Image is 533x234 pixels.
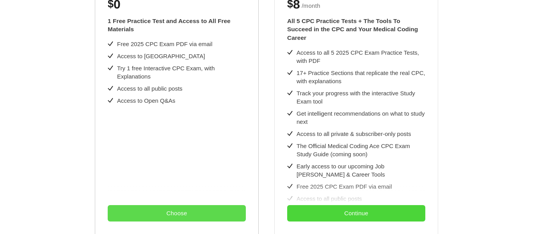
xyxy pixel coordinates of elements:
div: Access to all 5 2025 CPC Exam Practice Tests, with PDF [297,48,425,65]
div: Access to [GEOGRAPHIC_DATA] [117,52,205,60]
div: 17+ Practice Sections that replicate the real CPC, with explanations [297,69,425,85]
div: Access to all private & subscriber-only posts [297,130,411,138]
div: Get intelligent recommendations on what to study next [297,109,425,126]
div: All 5 CPC Practice Tests + The Tools To Succeed in the CPC and Your Medical Coding Career [287,17,425,42]
div: Early access to our upcoming Job [PERSON_NAME] & Career Tools [297,162,425,179]
div: Access to all public posts [117,84,183,93]
span: / month [302,1,320,11]
div: 1 Free Practice Test and Access to All Free Materials [108,17,246,34]
div: Track your progress with the interactive Study Exam tool [297,89,425,105]
div: Free 2025 CPC Exam PDF via email [297,182,392,191]
div: Try 1 free Interactive CPC Exam, with Explanations [117,64,246,80]
div: The Official Medical Coding Ace CPC Exam Study Guide (coming soon) [297,142,425,158]
button: Continue [287,205,425,221]
div: Access to Open Q&As [117,96,175,105]
button: Choose [108,205,246,221]
div: Free 2025 CPC Exam PDF via email [117,40,212,48]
